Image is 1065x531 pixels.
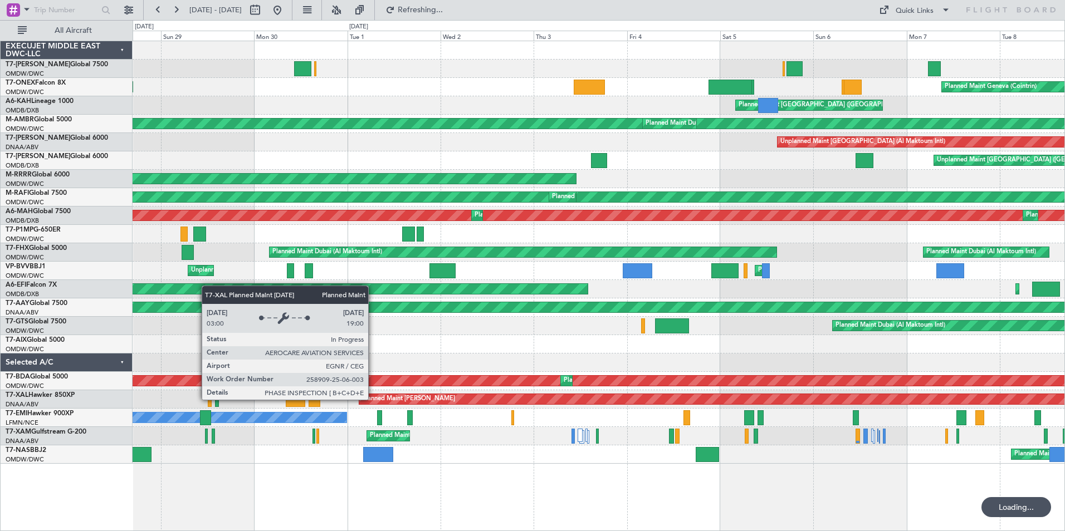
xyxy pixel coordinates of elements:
div: Mon 7 [907,31,1000,41]
a: OMDB/DXB [6,161,39,170]
span: T7-P1MP [6,227,33,233]
span: T7-AAY [6,300,30,307]
span: T7-BDA [6,373,30,380]
a: OMDW/DWC [6,253,44,262]
input: Trip Number [34,2,98,18]
span: A6-MAH [6,208,33,215]
span: T7-[PERSON_NAME] [6,153,70,160]
span: T7-FHX [6,245,29,252]
span: T7-XAL [6,392,28,399]
span: T7-ONEX [6,80,35,86]
span: M-RAFI [6,190,29,196]
a: DNAA/ABV [6,400,38,409]
div: [DATE] [135,22,154,32]
span: VP-BVV [6,263,30,270]
div: Sun 29 [161,31,254,41]
a: T7-XALHawker 850XP [6,392,75,399]
div: Sun 6 [813,31,906,41]
a: T7-[PERSON_NAME]Global 7500 [6,61,108,68]
a: OMDW/DWC [6,88,44,96]
div: Planned Maint Dubai (Al Maktoum Intl) [475,207,584,224]
div: Tue 1 [348,31,441,41]
a: VP-BVVBBJ1 [6,263,46,270]
div: Planned Maint Dubai (Al Maktoum Intl) [926,244,1036,260]
div: [DATE] [349,22,368,32]
a: T7-BDAGlobal 5000 [6,373,68,380]
a: T7-[PERSON_NAME]Global 6000 [6,153,108,160]
a: M-AMBRGlobal 5000 [6,116,72,123]
div: Planned Maint Dubai (Al Maktoum Intl) [552,189,662,205]
span: T7-EMI [6,410,27,417]
button: Quick Links [873,1,956,19]
a: OMDB/DXB [6,106,39,115]
a: OMDW/DWC [6,180,44,188]
a: OMDW/DWC [6,235,44,243]
a: M-RRRRGlobal 6000 [6,171,70,178]
a: A6-MAHGlobal 7500 [6,208,71,215]
a: T7-AAYGlobal 7500 [6,300,67,307]
a: T7-XAMGulfstream G-200 [6,429,86,435]
div: Unplanned Maint Nice ([GEOGRAPHIC_DATA]) [191,262,323,279]
span: Refreshing... [397,6,444,14]
div: Planned Maint Genoa (Sestri) [758,262,840,279]
a: OMDB/DXB [6,217,39,225]
a: T7-GTSGlobal 7500 [6,318,66,325]
a: OMDW/DWC [6,272,44,280]
span: T7-NAS [6,447,30,454]
div: Planned Maint [PERSON_NAME] [362,391,455,407]
a: T7-P1MPG-650ER [6,227,61,233]
div: Wed 2 [441,31,534,41]
a: T7-EMIHawker 900XP [6,410,74,417]
div: Quick Links [896,6,934,17]
span: T7-AIX [6,337,27,343]
a: T7-NASBBJ2 [6,447,46,454]
a: OMDW/DWC [6,327,44,335]
a: DNAA/ABV [6,308,38,317]
a: OMDW/DWC [6,125,44,133]
a: OMDW/DWC [6,455,44,464]
span: T7-[PERSON_NAME] [6,135,70,141]
a: A6-EFIFalcon 7X [6,282,57,288]
a: T7-ONEXFalcon 8X [6,80,66,86]
span: A6-EFI [6,282,26,288]
button: Refreshing... [380,1,447,19]
div: Planned Maint Geneva (Cointrin) [945,78,1037,95]
span: M-AMBR [6,116,34,123]
a: OMDW/DWC [6,198,44,206]
div: Planned Maint Abuja ([PERSON_NAME] Intl) [370,427,495,444]
a: T7-[PERSON_NAME]Global 6000 [6,135,108,141]
div: Loading... [981,497,1051,517]
a: OMDB/DXB [6,290,39,298]
a: T7-FHXGlobal 5000 [6,245,67,252]
div: Fri 4 [627,31,720,41]
a: OMDW/DWC [6,70,44,78]
span: M-RRRR [6,171,32,178]
div: Mon 30 [254,31,347,41]
div: Thu 3 [534,31,627,41]
span: All Aircraft [29,27,118,35]
span: T7-XAM [6,429,31,435]
div: Sat 5 [720,31,813,41]
div: Planned Maint [GEOGRAPHIC_DATA] ([GEOGRAPHIC_DATA]) [739,97,914,114]
span: A6-KAH [6,98,31,105]
span: [DATE] - [DATE] [189,5,242,15]
div: Unplanned Maint [GEOGRAPHIC_DATA] (Al Maktoum Intl) [780,134,945,150]
a: T7-AIXGlobal 5000 [6,337,65,343]
div: Planned Maint Dubai (Al Maktoum Intl) [564,372,673,389]
div: Planned Maint Dubai (Al Maktoum Intl) [646,115,755,132]
a: DNAA/ABV [6,437,38,445]
a: M-RAFIGlobal 7500 [6,190,67,196]
a: DNAA/ABV [6,143,38,151]
div: Planned Maint Dubai (Al Maktoum Intl) [836,317,945,334]
button: All Aircraft [12,22,121,40]
a: OMDW/DWC [6,382,44,390]
a: A6-KAHLineage 1000 [6,98,74,105]
a: LFMN/NCE [6,419,38,427]
a: OMDW/DWC [6,345,44,353]
div: Planned Maint Dubai (Al Maktoum Intl) [272,244,382,260]
span: T7-GTS [6,318,28,325]
span: T7-[PERSON_NAME] [6,61,70,68]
